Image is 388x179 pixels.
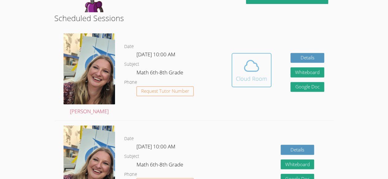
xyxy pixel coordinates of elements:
[236,74,267,83] div: Cloud Room
[136,68,184,79] dd: Math 6th-8th Grade
[124,79,137,86] dt: Phone
[63,33,115,104] img: sarah.png
[124,153,139,160] dt: Subject
[124,43,134,50] dt: Date
[136,51,175,58] span: [DATE] 10:00 AM
[136,160,184,171] dd: Math 6th-8th Grade
[232,53,271,87] button: Cloud Room
[136,86,194,96] button: Request Tutor Number
[124,61,139,68] dt: Subject
[290,67,324,77] button: Whiteboard
[290,82,324,92] a: Google Doc
[124,135,134,143] dt: Date
[136,143,175,150] span: [DATE] 10:00 AM
[141,89,189,93] span: Request Tutor Number
[281,159,314,170] button: Whiteboard
[63,33,115,116] a: [PERSON_NAME]
[290,53,324,63] a: Details
[124,171,137,178] dt: Phone
[54,12,334,24] h2: Scheduled Sessions
[281,145,314,155] a: Details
